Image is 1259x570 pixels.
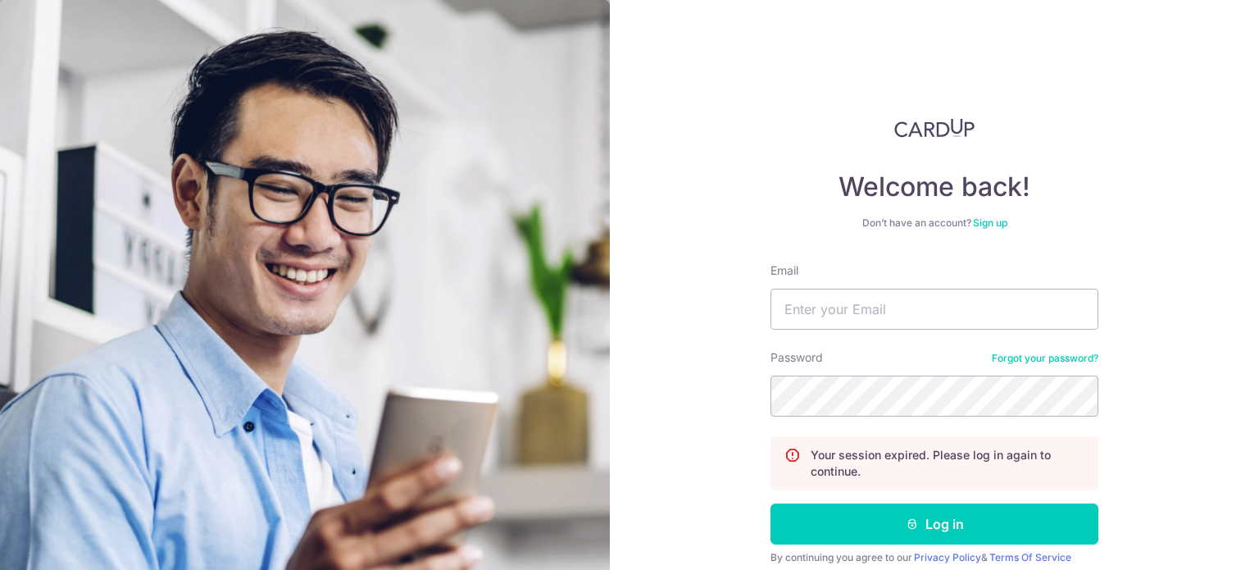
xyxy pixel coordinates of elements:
input: Enter your Email [770,289,1098,330]
div: By continuing you agree to our & [770,551,1098,564]
div: Don’t have an account? [770,217,1098,230]
label: Password [770,349,823,366]
label: Email [770,262,798,279]
a: Forgot your password? [992,352,1098,365]
a: Sign up [973,217,1007,229]
img: CardUp Logo [894,118,975,138]
button: Log in [770,504,1098,545]
a: Privacy Policy [914,551,981,563]
h4: Welcome back! [770,171,1098,203]
a: Terms Of Service [989,551,1071,563]
p: Your session expired. Please log in again to continue. [811,447,1084,480]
